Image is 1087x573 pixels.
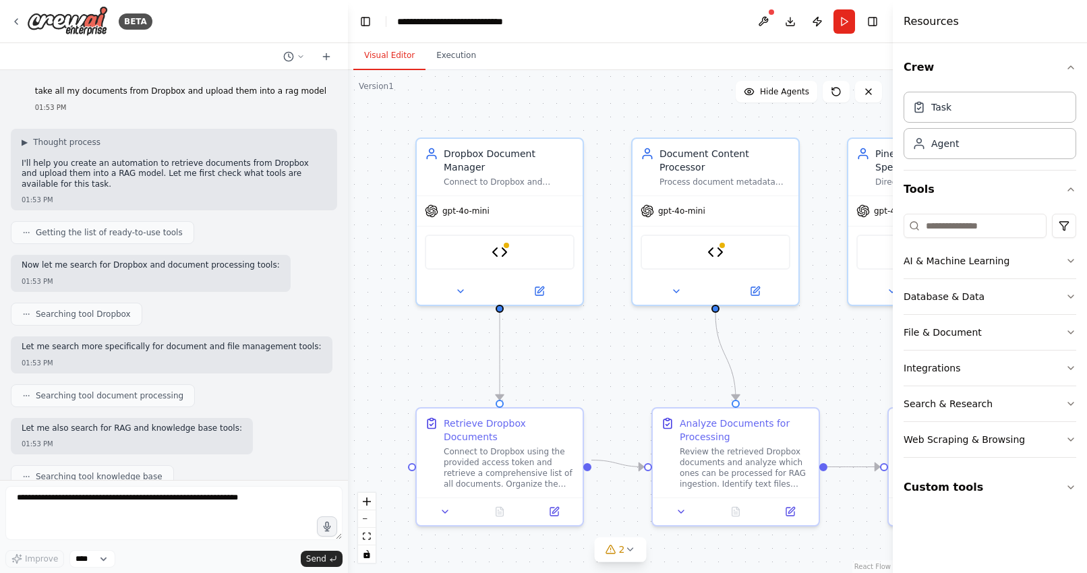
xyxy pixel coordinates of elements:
button: Open in side panel [501,283,577,299]
span: ▶ [22,137,28,148]
div: Task [931,100,951,114]
div: Dropbox Document Manager [444,147,575,174]
button: Open in side panel [767,504,813,520]
button: Custom tools [904,469,1076,506]
button: zoom in [358,493,376,510]
div: Analyze Documents for Processing [680,417,811,444]
a: React Flow attribution [854,563,891,570]
div: 01:53 PM [22,439,242,449]
button: Start a new chat [316,49,337,65]
div: AI & Machine Learning [904,254,1009,268]
span: Thought process [33,137,100,148]
button: Tools [904,171,1076,208]
div: Connect to Dropbox using the provided access token and retrieve a comprehensive list of all docum... [444,446,575,489]
button: Visual Editor [353,42,425,70]
div: Tools [904,208,1076,469]
div: Crew [904,86,1076,170]
div: Retrieve Dropbox DocumentsConnect to Dropbox using the provided access token and retrieve a compr... [415,407,584,526]
p: Let me also search for RAG and knowledge base tools: [22,423,242,434]
button: toggle interactivity [358,545,376,563]
div: Pinecone RAG Integration SpecialistDirectly process Dropbox documents by reading them from URLs, ... [847,138,1016,306]
div: BETA [119,13,152,30]
div: Connect to Dropbox and retrieve a comprehensive list of all documents with their metadata, downlo... [444,177,575,187]
div: Document Content ProcessorProcess document metadata and prepare content for RAG system ingestion ... [631,138,800,306]
button: Search & Research [904,386,1076,421]
div: Integrations [904,361,960,375]
g: Edge from a85de5ab-e60c-4b48-9a7c-c8e98379764c to 830546a0-ff56-44d6-acba-3ce362ce588b [827,460,880,474]
button: Send [301,551,343,567]
button: Hide right sidebar [863,12,882,31]
g: Edge from 10bba622-a090-48b6-8f27-650794ed0a9c to f632efc2-c398-40a0-8d30-41685104c89e [493,299,506,400]
button: Crew [904,49,1076,86]
p: take all my documents from Dropbox and upload them into a rag model [35,86,326,97]
div: 01:53 PM [35,102,326,113]
button: Switch to previous chat [278,49,310,65]
div: 01:53 PM [22,358,322,368]
div: Web Scraping & Browsing [904,433,1025,446]
div: Search & Research [904,397,993,411]
button: 2 [595,537,647,562]
div: Pinecone RAG Integration Specialist [875,147,1006,174]
button: AI & Machine Learning [904,243,1076,278]
nav: breadcrumb [397,15,503,28]
g: Edge from f632efc2-c398-40a0-8d30-41685104c89e to a85de5ab-e60c-4b48-9a7c-c8e98379764c [591,454,644,474]
button: fit view [358,528,376,545]
div: File & Document [904,326,982,339]
img: PDF Text Extractor API [707,244,724,260]
div: Retrieve Dropbox Documents [444,417,575,444]
button: Web Scraping & Browsing [904,422,1076,457]
span: Getting the list of ready-to-use tools [36,227,183,238]
button: File & Document [904,315,1076,350]
span: 2 [619,543,625,556]
button: zoom out [358,510,376,528]
div: Dropbox Document ManagerConnect to Dropbox and retrieve a comprehensive list of all documents wit... [415,138,584,306]
span: Searching tool knowledge base [36,471,163,482]
div: Document Content Processor [659,147,790,174]
div: 01:53 PM [22,276,280,286]
button: Click to speak your automation idea [317,516,337,537]
img: Logo [27,6,108,36]
p: Now let me search for Dropbox and document processing tools: [22,260,280,271]
button: No output available [471,504,529,520]
g: Edge from b1d40076-342e-415c-8932-f2636e4714ef to a85de5ab-e60c-4b48-9a7c-c8e98379764c [709,313,742,400]
span: gpt-4o-mini [442,206,490,216]
div: Directly process Dropbox documents by reading them from URLs, vectorizing the content, and upload... [875,177,1006,187]
div: Review the retrieved Dropbox documents and analyze which ones can be processed for RAG ingestion.... [680,446,811,489]
div: 01:53 PM [22,195,326,205]
div: Process document metadata and prepare content for RAG system ingestion by analyzing document type... [659,177,790,187]
div: Database & Data [904,290,985,303]
div: Agent [931,137,959,150]
span: Hide Agents [760,86,809,97]
span: Improve [25,553,58,564]
span: gpt-4o-mini [658,206,705,216]
button: Database & Data [904,279,1076,314]
div: Version 1 [359,81,394,92]
p: I'll help you create an automation to retrieve documents from Dropbox and upload them into a RAG ... [22,158,326,190]
button: Hide left sidebar [356,12,375,31]
button: No output available [707,504,765,520]
button: Open in side panel [531,504,577,520]
button: Hide Agents [736,81,817,102]
span: Searching tool document processing [36,390,183,401]
h4: Resources [904,13,959,30]
button: Open in side panel [717,283,793,299]
img: Dropbox Document Lister [492,244,508,260]
div: Analyze Documents for ProcessingReview the retrieved Dropbox documents and analyze which ones can... [651,407,820,526]
div: React Flow controls [358,493,376,563]
button: Execution [425,42,487,70]
button: ▶Thought process [22,137,100,148]
span: gpt-4o-mini [874,206,921,216]
button: Improve [5,550,64,568]
p: Let me search more specifically for document and file management tools: [22,342,322,353]
span: Searching tool Dropbox [36,309,131,320]
button: Integrations [904,351,1076,386]
span: Send [306,553,326,564]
